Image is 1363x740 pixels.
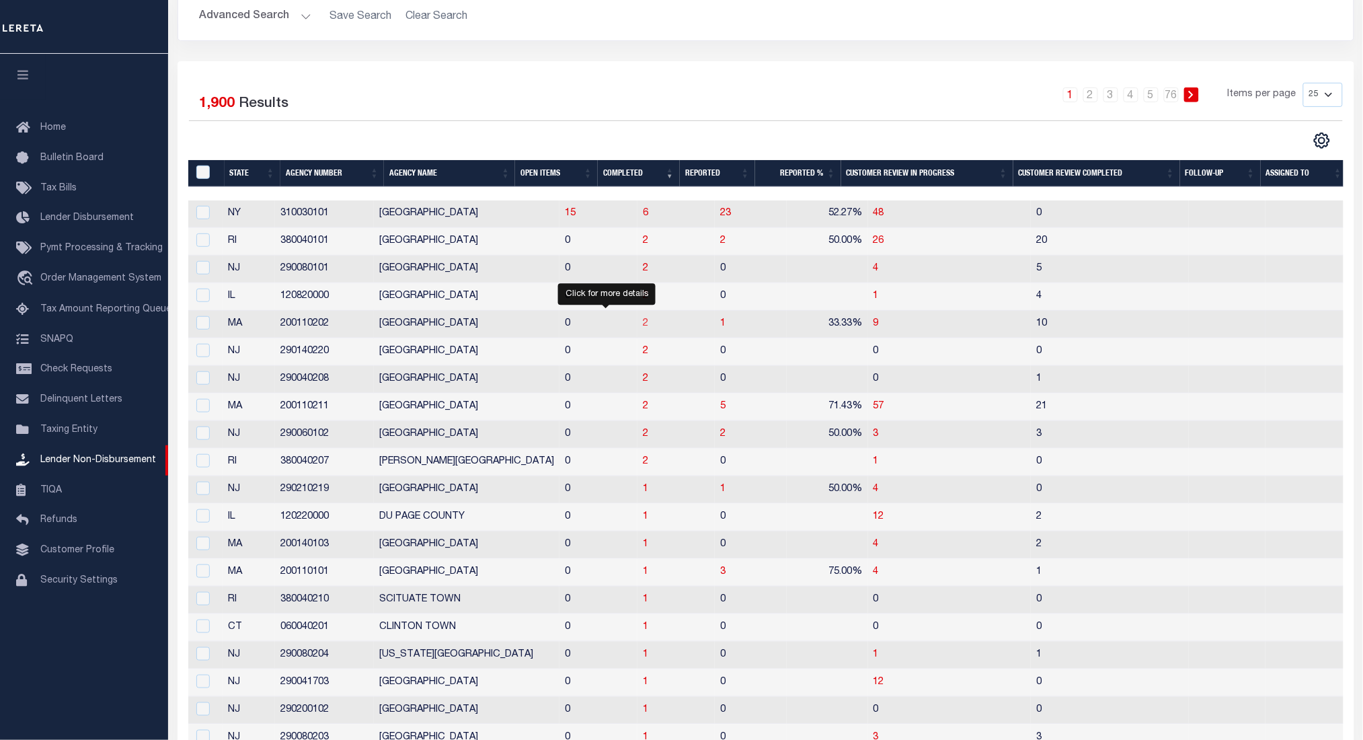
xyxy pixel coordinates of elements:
th: Reported: activate to sort column ascending [680,160,755,188]
td: 0 [715,504,786,531]
th: Agency Number: activate to sort column ascending [280,160,385,188]
a: 12 [873,512,884,521]
td: 290080204 [275,642,374,669]
td: 0 [715,449,786,476]
th: Reported %: activate to sort column ascending [755,160,841,188]
td: 33.33% [787,311,868,338]
td: 0 [715,283,786,311]
td: 0 [559,559,637,587]
span: Taxing Entity [40,425,98,435]
td: 120220000 [275,504,374,531]
td: NJ [223,421,276,449]
td: 0 [559,614,637,642]
td: 290041703 [275,669,374,697]
td: [GEOGRAPHIC_DATA] [374,531,559,559]
span: 1 [643,677,648,687]
td: 0 [559,587,637,614]
span: 1 [643,650,648,659]
td: 0 [1031,669,1189,697]
td: [GEOGRAPHIC_DATA] [374,476,559,504]
td: [GEOGRAPHIC_DATA] [374,366,559,394]
td: 21 [1031,394,1189,421]
td: IL [223,504,276,531]
td: 0 [715,697,786,725]
td: NJ [223,476,276,504]
a: 6 [643,209,648,218]
td: 290210219 [275,476,374,504]
td: 1 [1031,559,1189,587]
td: 0 [1031,476,1189,504]
td: 0 [1031,587,1189,614]
td: 0 [715,669,786,697]
a: 12 [873,677,884,687]
td: [GEOGRAPHIC_DATA] [374,697,559,725]
th: State: activate to sort column ascending [225,160,280,188]
td: NJ [223,366,276,394]
span: Customer Profile [40,546,114,555]
td: IL [223,283,276,311]
td: 0 [715,642,786,669]
span: Home [40,123,66,133]
span: 4 [873,484,879,494]
a: 76 [1164,87,1179,102]
a: 1 [720,484,726,494]
a: 23 [720,209,731,218]
label: Results [239,94,289,115]
a: 2 [643,402,648,411]
a: 1 [643,705,648,714]
td: [GEOGRAPHIC_DATA] [374,311,559,338]
a: 1 [643,595,648,604]
span: 3 [873,429,879,439]
td: 3 [1031,421,1189,449]
td: [PERSON_NAME][GEOGRAPHIC_DATA] [374,449,559,476]
td: 0 [559,366,637,394]
td: 0 [868,587,1031,614]
td: 4 [1031,283,1189,311]
th: Assigned To: activate to sort column ascending [1261,160,1348,188]
span: 9 [873,319,879,328]
td: 50.00% [787,421,868,449]
span: Delinquent Letters [40,395,122,404]
td: [GEOGRAPHIC_DATA] [374,283,559,311]
i: travel_explore [16,270,38,288]
a: 4 [1124,87,1138,102]
td: 120820000 [275,283,374,311]
td: 380040207 [275,449,374,476]
td: 0 [1031,200,1189,228]
td: DU PAGE COUNTY [374,504,559,531]
a: 1 [720,319,726,328]
a: 57 [873,402,884,411]
td: NJ [223,256,276,283]
td: 0 [559,449,637,476]
td: 5 [1031,256,1189,283]
span: Refunds [40,515,77,525]
span: Bulletin Board [40,153,104,163]
td: 0 [559,476,637,504]
span: 26 [873,236,884,246]
a: 2 [643,457,648,466]
td: [GEOGRAPHIC_DATA] [374,228,559,256]
th: Completed: activate to sort column ascending [598,160,680,188]
td: 50.00% [787,476,868,504]
span: 4 [873,567,879,577]
a: 1 [873,291,879,301]
span: Tax Amount Reporting Queue [40,305,171,314]
td: 0 [715,587,786,614]
th: Agency Name: activate to sort column ascending [384,160,515,188]
td: MA [223,311,276,338]
a: 2 [720,429,726,439]
td: 0 [715,338,786,366]
a: 2 [643,319,648,328]
span: 1,900 [200,97,235,111]
a: 2 [643,374,648,383]
td: 2 [1031,504,1189,531]
td: 71.43% [787,394,868,421]
td: 0 [868,614,1031,642]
